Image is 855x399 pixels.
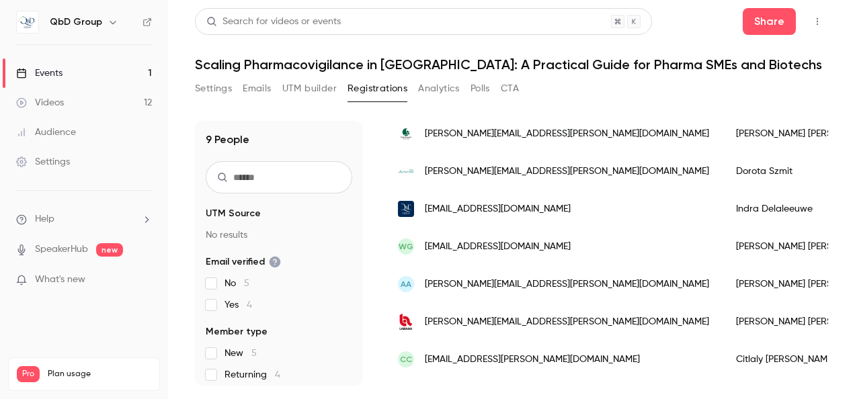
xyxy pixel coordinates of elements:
button: UTM builder [282,78,337,99]
span: Plan usage [48,369,151,380]
span: 5 [251,349,257,358]
span: Email verified [206,255,281,269]
li: help-dropdown-opener [16,212,152,226]
img: labiana.com [398,314,414,330]
span: Pro [17,366,40,382]
button: Emails [243,78,271,99]
span: WG [399,240,413,253]
button: Analytics [418,78,460,99]
h1: Scaling Pharmacovigilance in [GEOGRAPHIC_DATA]: A Practical Guide for Pharma SMEs and Biotechs [195,56,828,73]
img: biomed.pl [398,163,414,179]
span: [EMAIL_ADDRESS][DOMAIN_NAME] [425,202,571,216]
div: Search for videos or events [206,15,341,29]
p: No results [206,228,352,242]
div: Events [16,66,63,80]
span: Help [35,212,54,226]
span: What's new [35,273,85,287]
iframe: Noticeable Trigger [136,274,152,286]
span: AA [401,278,411,290]
span: 4 [275,370,280,380]
span: No [225,277,249,290]
div: Videos [16,96,64,109]
a: SpeakerHub [35,242,88,257]
img: tentaconsult.com [398,126,414,142]
span: [PERSON_NAME][EMAIL_ADDRESS][PERSON_NAME][DOMAIN_NAME] [425,277,709,292]
button: Share [743,8,796,35]
div: Audience [16,126,76,139]
button: Settings [195,78,232,99]
span: 5 [244,279,249,288]
button: CTA [501,78,519,99]
span: [PERSON_NAME][EMAIL_ADDRESS][PERSON_NAME][DOMAIN_NAME] [425,315,709,329]
span: Yes [225,298,252,312]
span: New [225,347,257,360]
img: qbdgroup.com [398,201,414,217]
span: CC [400,353,412,365]
h1: 9 People [206,132,249,148]
span: new [96,243,123,257]
span: [PERSON_NAME][EMAIL_ADDRESS][PERSON_NAME][DOMAIN_NAME] [425,127,709,141]
span: Member type [206,325,268,339]
span: [EMAIL_ADDRESS][DOMAIN_NAME] [425,240,571,254]
div: Settings [16,155,70,169]
h6: QbD Group [50,15,102,29]
button: Registrations [348,78,407,99]
span: Returning [225,368,280,382]
button: Polls [471,78,490,99]
span: [EMAIL_ADDRESS][PERSON_NAME][DOMAIN_NAME] [425,353,640,367]
img: QbD Group [17,11,38,33]
span: [PERSON_NAME][EMAIL_ADDRESS][PERSON_NAME][DOMAIN_NAME] [425,165,709,179]
span: UTM Source [206,207,261,220]
span: 4 [247,300,252,310]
